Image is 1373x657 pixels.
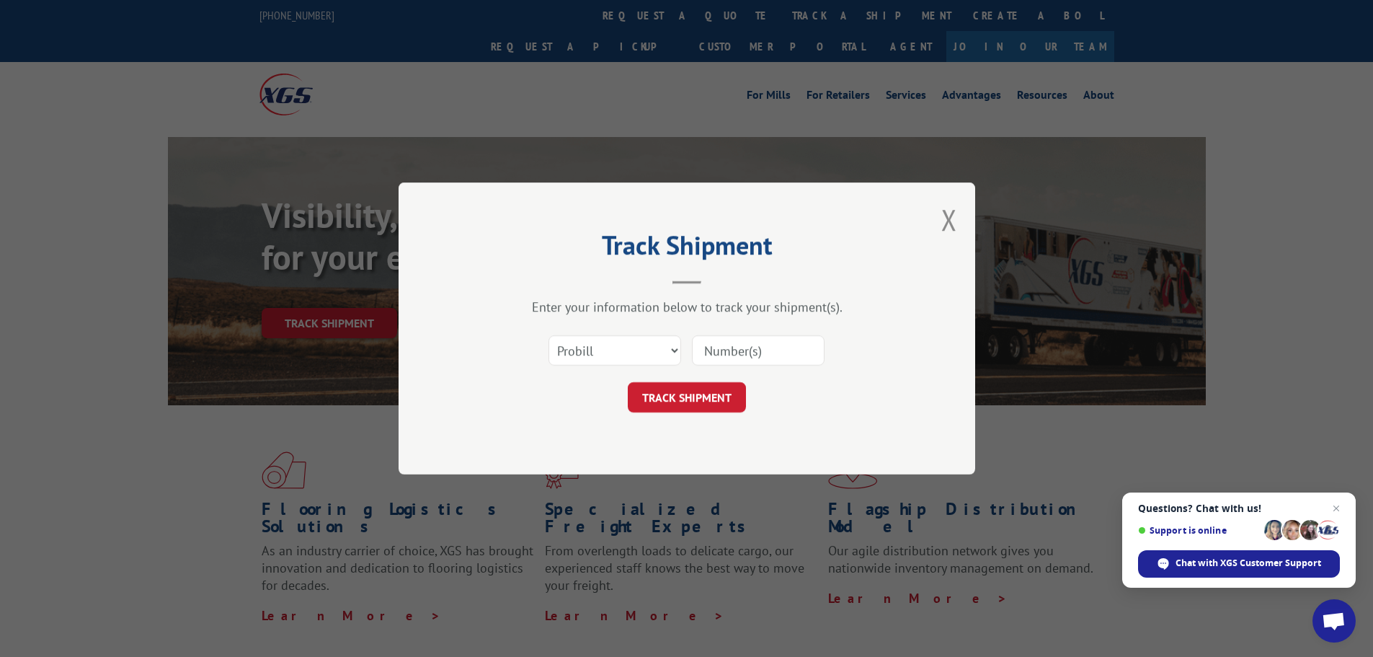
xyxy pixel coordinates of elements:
div: Enter your information below to track your shipment(s). [471,299,903,315]
button: Close modal [941,200,957,239]
div: Open chat [1312,599,1356,643]
span: Questions? Chat with us! [1138,503,1340,514]
span: Support is online [1138,525,1259,536]
span: Chat with XGS Customer Support [1176,557,1321,570]
div: Chat with XGS Customer Support [1138,550,1340,578]
span: Close chat [1328,500,1345,517]
h2: Track Shipment [471,235,903,263]
button: TRACK SHIPMENT [628,382,746,413]
input: Number(s) [692,335,825,366]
